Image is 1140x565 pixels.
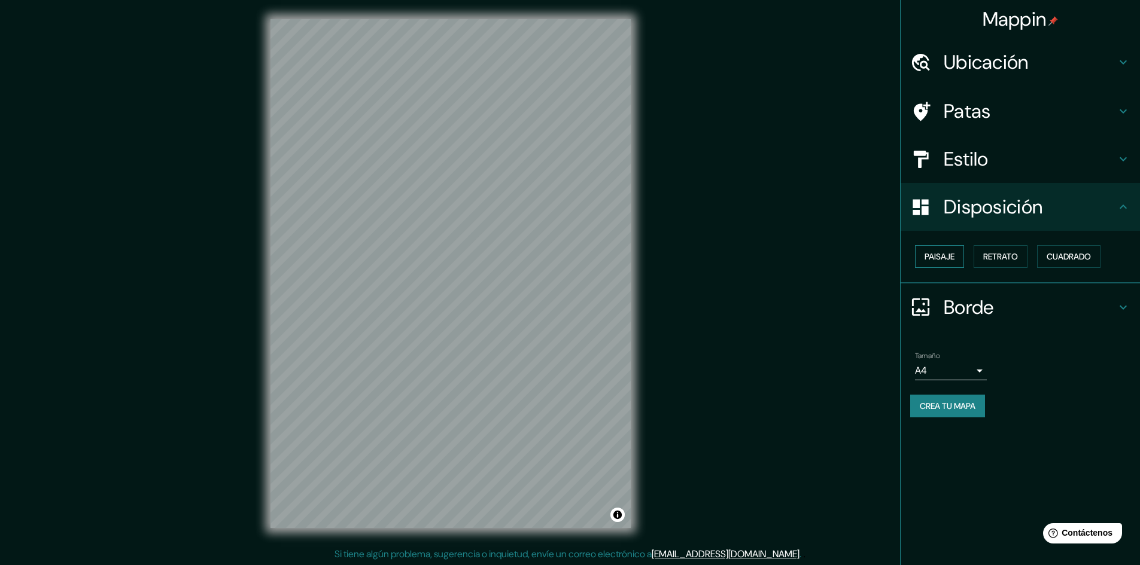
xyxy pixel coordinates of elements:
iframe: Lanzador de widgets de ayuda [1033,518,1127,552]
button: Activar o desactivar atribución [610,508,625,522]
font: Patas [944,99,991,124]
font: A4 [915,364,927,377]
font: Crea tu mapa [920,401,975,411]
font: Mappin [983,7,1047,32]
div: Ubicación [901,38,1140,86]
button: Paisaje [915,245,964,268]
button: Cuadrado [1037,245,1101,268]
font: . [799,548,801,560]
font: Estilo [944,146,989,172]
div: Patas [901,87,1140,135]
div: Disposición [901,183,1140,231]
font: Paisaje [925,251,954,262]
div: Borde [901,283,1140,331]
font: Si tiene algún problema, sugerencia o inquietud, envíe un correo electrónico a [335,548,652,560]
div: A4 [915,361,987,380]
canvas: Mapa [270,19,631,528]
div: Estilo [901,135,1140,183]
font: . [801,547,803,560]
font: Disposición [944,194,1042,219]
img: pin-icon.png [1048,16,1058,26]
font: Borde [944,295,994,320]
font: . [803,547,805,560]
button: Retrato [974,245,1027,268]
font: Tamaño [915,351,940,361]
a: [EMAIL_ADDRESS][DOMAIN_NAME] [652,548,799,560]
font: Retrato [983,251,1018,262]
font: Ubicación [944,50,1029,75]
font: Cuadrado [1047,251,1091,262]
button: Crea tu mapa [910,395,985,417]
